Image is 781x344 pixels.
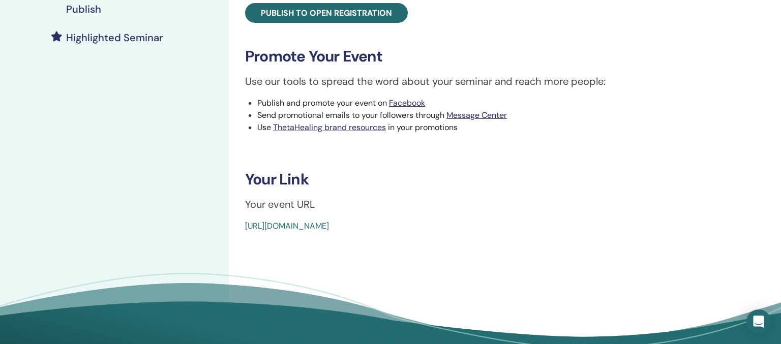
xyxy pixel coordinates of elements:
[66,3,101,15] h4: Publish
[446,110,507,120] a: Message Center
[273,122,386,133] a: ThetaHealing brand resources
[245,47,733,66] h3: Promote Your Event
[66,32,163,44] h4: Highlighted Seminar
[245,170,733,189] h3: Your Link
[257,109,733,121] li: Send promotional emails to your followers through
[261,8,392,18] span: Publish to open registration
[245,197,733,212] p: Your event URL
[257,121,733,134] li: Use in your promotions
[245,221,329,231] a: [URL][DOMAIN_NAME]
[245,3,408,23] a: Publish to open registration
[245,74,733,89] p: Use our tools to spread the word about your seminar and reach more people:
[257,97,733,109] li: Publish and promote your event on
[389,98,425,108] a: Facebook
[746,309,771,334] div: Open Intercom Messenger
